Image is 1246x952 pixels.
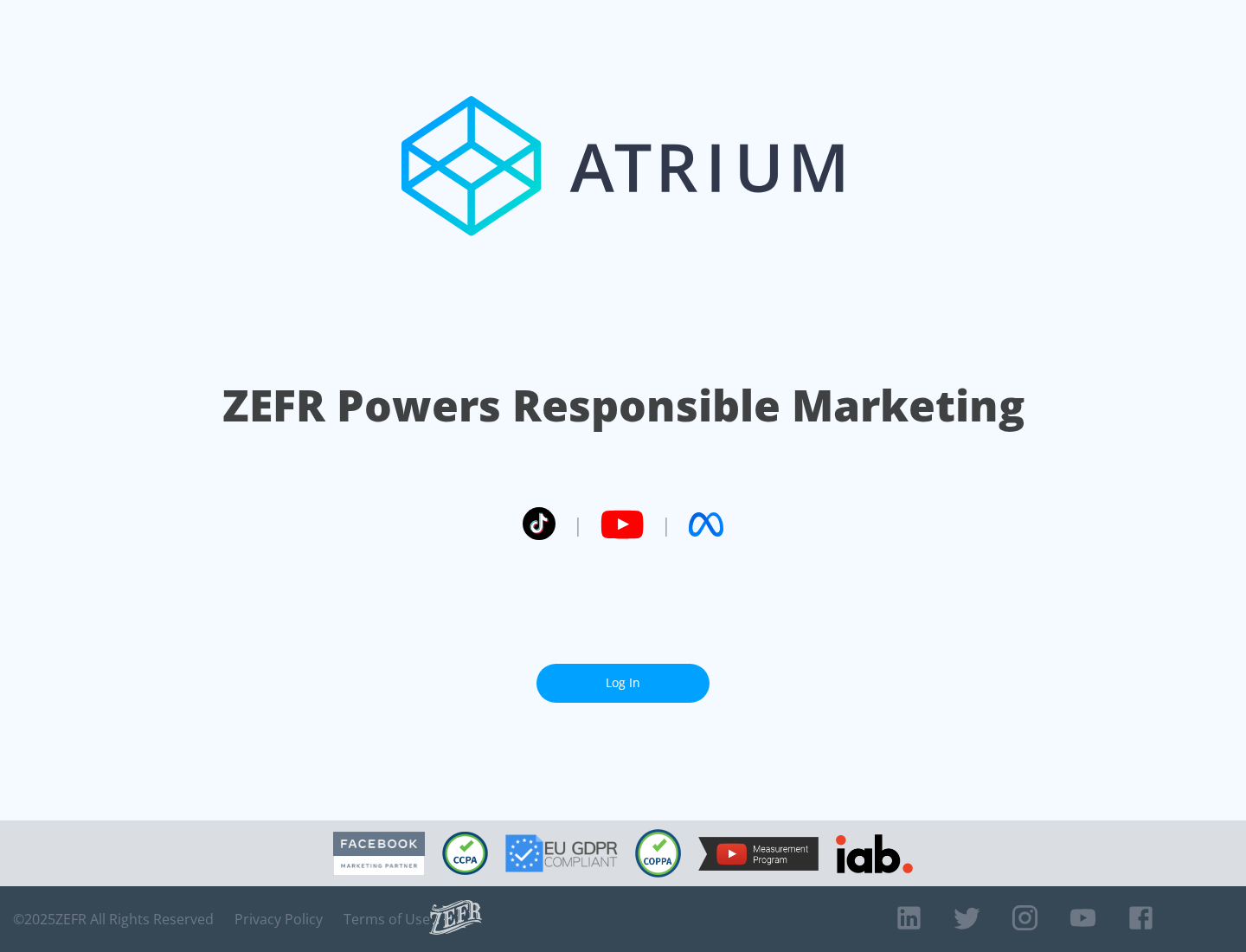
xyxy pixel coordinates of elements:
img: YouTube Measurement Program [698,837,819,871]
img: Facebook Marketing Partner [333,832,425,876]
span: © 2025 ZEFR All Rights Reserved [13,910,214,928]
span: | [573,511,583,537]
h1: ZEFR Powers Responsible Marketing [222,376,1024,435]
span: | [661,511,671,537]
a: Privacy Policy [234,910,323,928]
img: GDPR Compliant [505,834,618,872]
img: COPPA Compliant [635,829,681,878]
img: CCPA Compliant [442,832,488,875]
a: Log In [536,664,710,703]
img: IAB [836,834,913,873]
a: Terms of Use [344,910,430,928]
